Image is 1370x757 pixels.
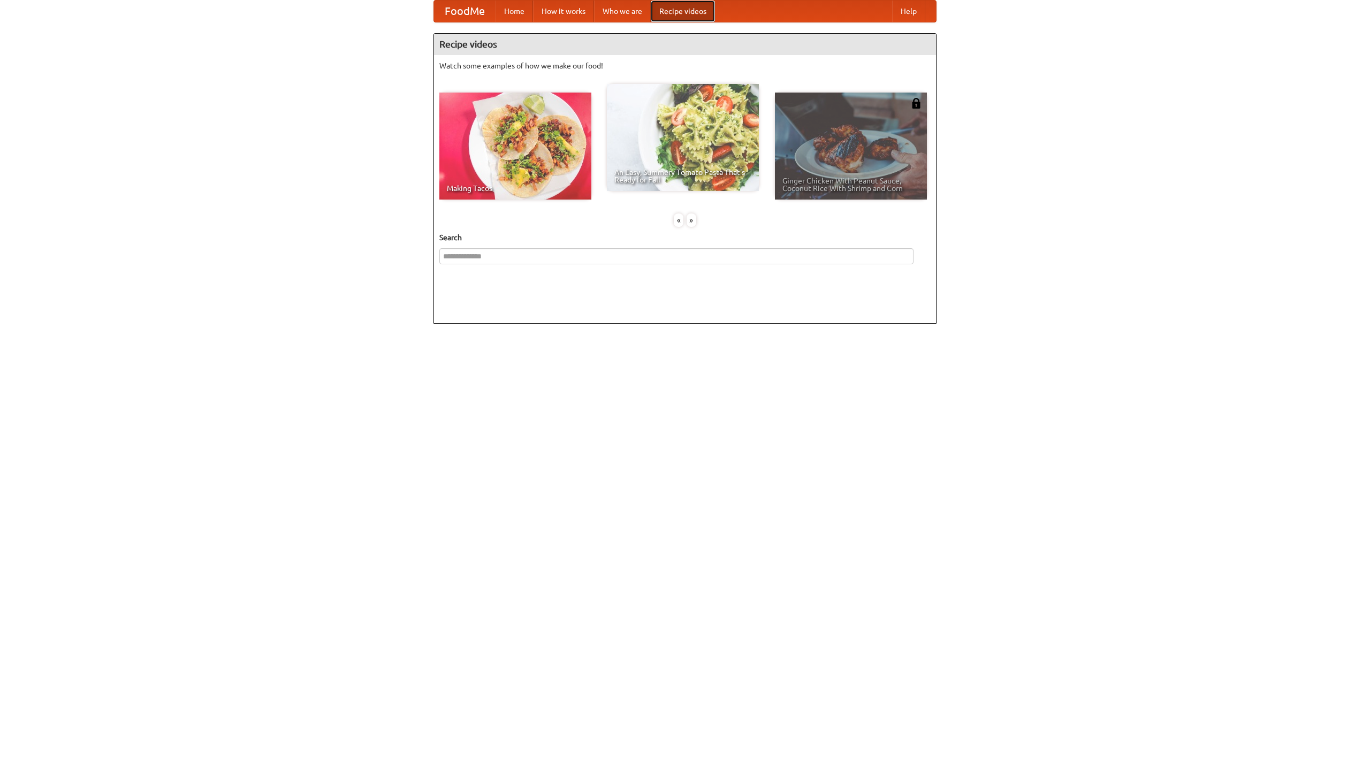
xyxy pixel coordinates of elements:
img: 483408.png [911,98,922,109]
a: How it works [533,1,594,22]
span: An Easy, Summery Tomato Pasta That's Ready for Fall [614,169,751,183]
h5: Search [439,232,931,243]
div: » [687,213,696,227]
a: Who we are [594,1,651,22]
span: Making Tacos [447,185,584,192]
a: Making Tacos [439,93,591,200]
p: Watch some examples of how we make our food! [439,60,931,71]
h4: Recipe videos [434,34,936,55]
a: An Easy, Summery Tomato Pasta That's Ready for Fall [607,84,759,191]
a: Help [892,1,925,22]
a: Home [496,1,533,22]
div: « [674,213,683,227]
a: FoodMe [434,1,496,22]
a: Recipe videos [651,1,715,22]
